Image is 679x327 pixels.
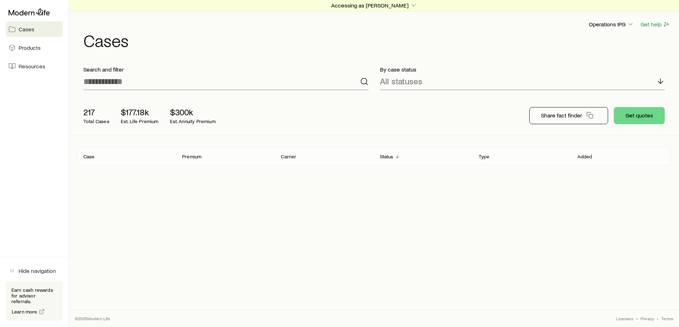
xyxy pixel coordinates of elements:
[6,21,63,37] a: Cases
[11,287,57,304] p: Earn cash rewards for advisor referrals.
[19,44,41,51] span: Products
[19,267,56,274] span: Hide navigation
[121,107,159,117] p: $177.18k
[19,63,45,70] span: Resources
[12,309,37,314] span: Learn more
[170,118,216,124] p: Est. Annuity Premium
[75,316,110,321] p: © 2025 Modern Life
[380,66,665,73] p: By case status
[83,154,95,159] p: Case
[541,112,582,119] p: Share fact finder
[19,26,34,33] span: Cases
[6,58,63,74] a: Resources
[657,316,658,321] span: •
[641,316,654,321] a: Privacy
[83,118,109,124] p: Total Cases
[78,147,670,165] div: Client cases
[281,154,296,159] p: Carrier
[331,2,417,9] p: Accessing as [PERSON_NAME]
[614,107,665,124] button: Get quotes
[577,154,592,159] p: Added
[83,107,109,117] p: 217
[380,154,393,159] p: Status
[6,263,63,279] button: Hide navigation
[83,32,670,49] h1: Cases
[83,66,369,73] p: Search and filter
[640,20,670,28] button: Get help
[182,154,201,159] p: Premium
[661,316,673,321] a: Terms
[479,154,490,159] p: Type
[170,107,216,117] p: $300k
[529,107,608,124] button: Share fact finder
[6,281,63,321] div: Earn cash rewards for advisor referrals.Learn more
[589,21,634,28] p: Operations IPG
[616,316,633,321] a: Licenses
[380,76,422,86] p: All statuses
[121,118,159,124] p: Est. Life Premium
[588,20,634,29] button: Operations IPG
[636,316,638,321] span: •
[6,40,63,56] a: Products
